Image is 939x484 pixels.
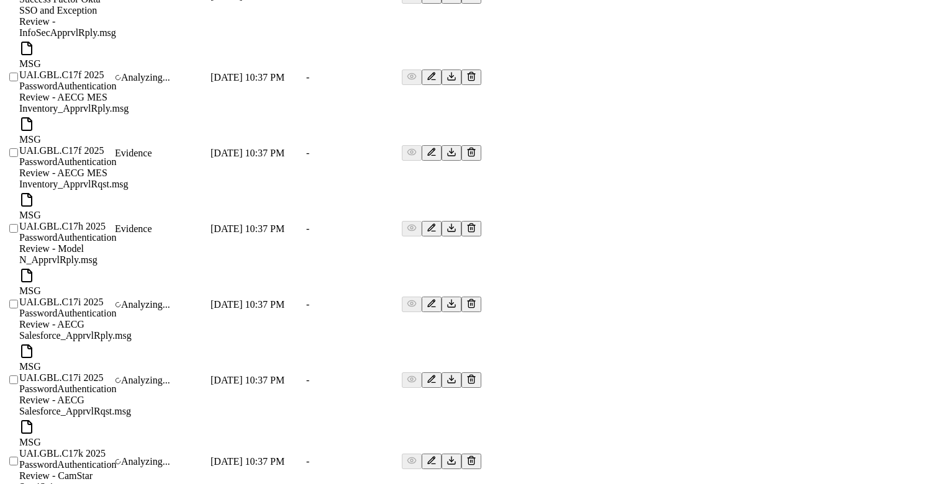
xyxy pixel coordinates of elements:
[19,134,112,145] div: MSG
[402,145,422,161] button: Preview File (hover for quick preview, click for full view)
[402,69,422,85] button: Preview File (hover for quick preview, click for full view)
[115,299,208,310] div: Analyzing...
[402,454,422,469] button: Preview File (hover for quick preview, click for full view)
[306,192,400,266] td: -
[115,72,208,83] div: Analyzing...
[442,69,461,85] button: Download File
[210,343,304,418] td: [DATE] 10:37 PM
[210,116,304,190] td: [DATE] 10:37 PM
[306,40,400,115] td: -
[461,69,481,85] button: Delete File
[422,454,442,469] button: Add/Edit Description
[210,192,304,266] td: [DATE] 10:37 PM
[422,69,442,85] button: Add/Edit Description
[306,343,400,418] td: -
[115,456,208,467] div: Analyzing...
[442,454,461,469] button: Download File
[19,361,112,372] div: MSG
[306,267,400,342] td: -
[210,267,304,342] td: [DATE] 10:37 PM
[461,372,481,388] button: Delete File
[461,454,481,469] button: Delete File
[461,297,481,312] button: Delete File
[115,223,208,235] div: Evidence
[19,117,112,190] div: UAI.GBL.C17f 2025 PasswordAuthentication Review - AECG MES Inventory_ApprvlRqst.msg
[422,297,442,312] button: Add/Edit Description
[19,41,112,114] div: UAI.GBL.C17f 2025 PasswordAuthentication Review - AECG MES Inventory_ApprvlRply.msg
[19,344,112,417] div: UAI.GBL.C17i 2025 PasswordAuthentication Review - AECG Salesforce_ApprvlRqst.msg
[422,145,442,161] button: Add/Edit Description
[422,372,442,388] button: Add/Edit Description
[461,145,481,161] button: Delete File
[402,221,422,236] button: Preview File (hover for quick preview, click for full view)
[115,375,208,386] div: Analyzing...
[402,372,422,388] button: Preview File (hover for quick preview, click for full view)
[461,221,481,236] button: Delete File
[115,148,208,159] div: Evidence
[442,297,461,312] button: Download File
[442,145,461,161] button: Download File
[19,192,112,266] div: UAI.GBL.C17h 2025 PasswordAuthentication Review - Model N_ApprvlRply.msg
[19,58,112,69] div: MSG
[306,116,400,190] td: -
[19,210,112,221] div: MSG
[422,221,442,236] button: Add/Edit Description
[210,40,304,115] td: [DATE] 10:37 PM
[442,221,461,236] button: Download File
[442,372,461,388] button: Download File
[402,297,422,312] button: Preview File (hover for quick preview, click for full view)
[19,268,112,341] div: UAI.GBL.C17i 2025 PasswordAuthentication Review - AECG Salesforce_ApprvlRply.msg
[19,437,112,448] div: MSG
[19,285,112,297] div: MSG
